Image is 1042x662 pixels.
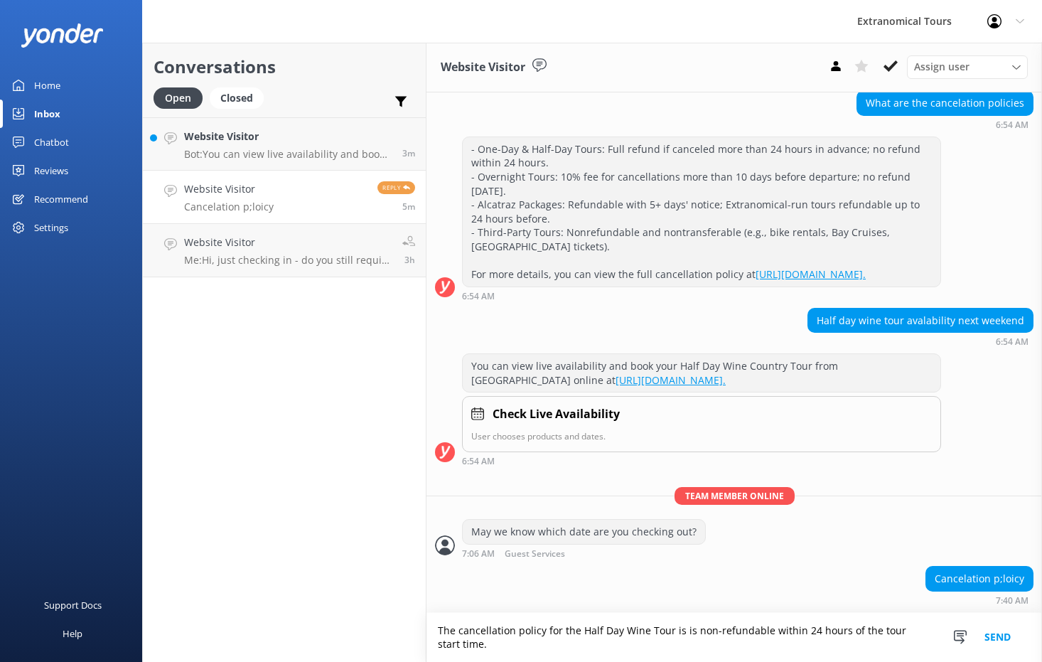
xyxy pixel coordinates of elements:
a: [URL][DOMAIN_NAME]. [616,373,726,387]
span: Assign user [914,59,970,75]
div: You can view live availability and book your Half Day Wine Country Tour from [GEOGRAPHIC_DATA] on... [463,354,940,392]
strong: 6:54 AM [996,121,1028,129]
a: Closed [210,90,271,105]
textarea: The cancellation policy for the Half Day Wine Tour is is non-refundable within 24 hours of the to... [426,613,1042,662]
a: Website VisitorMe:Hi, just checking in - do you still require assistance from our team on this? T... [143,224,426,277]
div: 06:54am 20-Aug-2025 (UTC -07:00) America/Tijuana [856,119,1033,129]
h3: Website Visitor [441,58,525,77]
h4: Website Visitor [184,129,392,144]
div: Open [154,87,203,109]
strong: 6:54 AM [996,338,1028,346]
a: Open [154,90,210,105]
div: What are the cancelation policies [857,91,1033,115]
div: Inbox [34,100,60,128]
div: Help [63,619,82,648]
img: yonder-white-logo.png [21,23,103,47]
h4: Check Live Availability [493,405,620,424]
h4: Website Visitor [184,181,274,197]
span: Reply [377,181,415,194]
strong: 7:40 AM [996,597,1028,605]
span: Guest Services [505,550,565,559]
a: [URL][DOMAIN_NAME]. [756,267,866,281]
strong: 7:06 AM [462,550,495,559]
h4: Website Visitor [184,235,392,250]
span: Team member online [675,487,795,505]
strong: 6:54 AM [462,292,495,301]
div: Reviews [34,156,68,185]
p: Cancelation p;loicy [184,201,274,213]
div: May we know which date are you checking out? [463,520,705,544]
div: Support Docs [44,591,102,619]
p: Bot: You can view live availability and book your Half Day Wine Country Tour from [GEOGRAPHIC_DAT... [184,148,392,161]
div: 06:54am 20-Aug-2025 (UTC -07:00) America/Tijuana [462,291,941,301]
span: 07:41am 20-Aug-2025 (UTC -07:00) America/Tijuana [402,147,415,159]
span: 07:40am 20-Aug-2025 (UTC -07:00) America/Tijuana [402,201,415,213]
a: Website VisitorCancelation p;loicyReply5m [143,171,426,224]
div: Closed [210,87,264,109]
p: Me: Hi, just checking in - do you still require assistance from our team on this? Thank you. [184,254,392,267]
a: Website VisitorBot:You can view live availability and book your Half Day Wine Country Tour from [... [143,117,426,171]
h2: Conversations [154,53,415,80]
div: Recommend [34,185,88,213]
div: 06:54am 20-Aug-2025 (UTC -07:00) America/Tijuana [462,456,941,466]
div: 06:54am 20-Aug-2025 (UTC -07:00) America/Tijuana [807,336,1033,346]
div: 07:40am 20-Aug-2025 (UTC -07:00) America/Tijuana [925,595,1033,605]
div: Chatbot [34,128,69,156]
strong: 6:54 AM [462,457,495,466]
span: 04:38am 20-Aug-2025 (UTC -07:00) America/Tijuana [404,254,415,266]
div: Half day wine tour avalability next weekend [808,309,1033,333]
div: Assign User [907,55,1028,78]
div: - One-Day & Half-Day Tours: Full refund if canceled more than 24 hours in advance; no refund with... [463,137,940,287]
div: Home [34,71,60,100]
div: 07:06am 20-Aug-2025 (UTC -07:00) America/Tijuana [462,548,706,559]
div: Settings [34,213,68,242]
button: Send [971,613,1024,662]
div: Cancelation p;loicy [926,567,1033,591]
p: User chooses products and dates. [471,429,932,443]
